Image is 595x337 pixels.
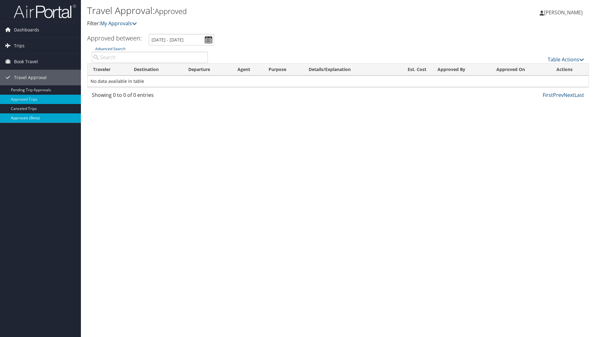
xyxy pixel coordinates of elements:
small: Approved [155,6,187,16]
th: Departure: activate to sort column ascending [183,64,232,76]
a: [PERSON_NAME] [540,3,589,22]
th: Agent [232,64,263,76]
a: Prev [553,92,564,98]
th: Est. Cost: activate to sort column ascending [391,64,432,76]
input: Advanced Search [92,52,208,63]
a: Last [574,92,584,98]
th: Purpose [263,64,303,76]
th: Actions [551,64,588,76]
th: Traveler: activate to sort column ascending [87,64,128,76]
a: Table Actions [548,56,584,63]
span: Trips [14,38,25,54]
div: Showing 0 to 0 of 0 entries [92,91,208,102]
th: Details/Explanation [303,64,391,76]
img: airportal-logo.png [14,4,76,19]
input: [DATE] - [DATE] [149,34,214,45]
a: Next [564,92,574,98]
a: Advanced Search [95,46,125,51]
th: Destination: activate to sort column ascending [128,64,183,76]
span: Book Travel [14,54,38,69]
th: Approved On: activate to sort column ascending [491,64,551,76]
h3: Approved between: [87,34,142,42]
a: First [543,92,553,98]
th: Approved By: activate to sort column ascending [432,64,490,76]
span: Dashboards [14,22,39,38]
a: My Approvals [100,20,137,27]
p: Filter: [87,20,422,28]
td: No data available in table [87,76,588,87]
span: Travel Approval [14,70,47,85]
span: [PERSON_NAME] [544,9,583,16]
h1: Travel Approval: [87,4,422,17]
